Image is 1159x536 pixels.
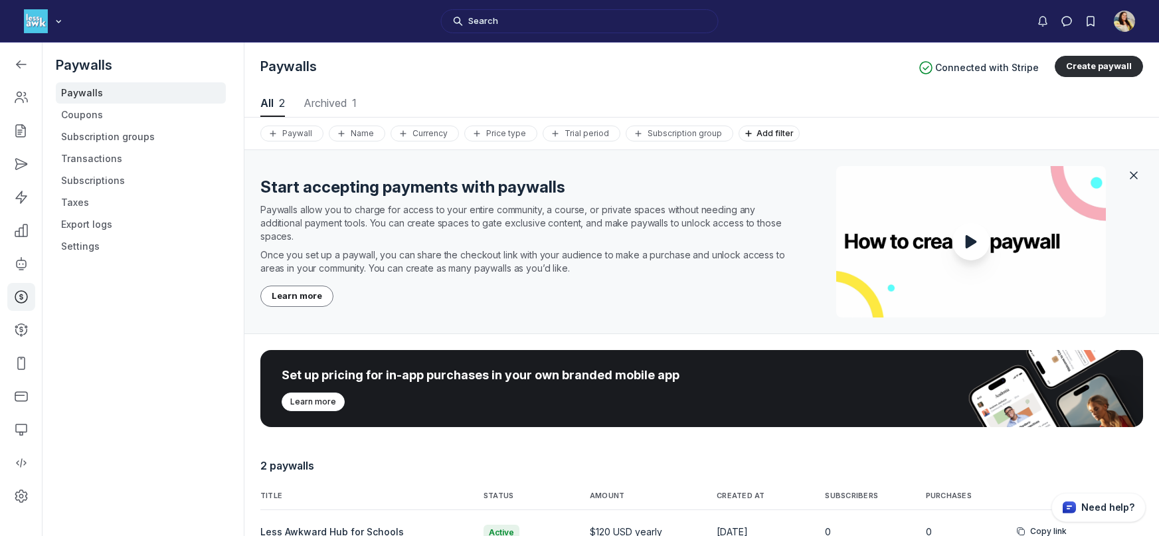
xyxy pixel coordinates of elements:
[56,126,226,147] a: Subscription groups
[484,491,513,501] span: STATUS
[279,96,285,110] span: 2
[543,126,620,141] button: Trial period
[470,128,531,139] div: Price type
[301,98,359,108] span: Archived
[1124,166,1143,185] button: Close
[260,248,799,275] p: Once you set up a paywall, you can share the checkout link with your audience to make a purchase ...
[260,177,565,198] h4: Start accepting payments with paywalls
[549,128,614,139] div: Trial period
[441,9,719,33] button: Search
[632,128,727,139] div: Subscription group
[282,393,345,411] button: Learn more
[260,57,909,76] h1: Paywalls
[260,491,282,501] span: TITLE
[717,491,764,501] span: Created at
[260,126,323,141] button: Paywall
[260,98,285,108] span: All
[1079,9,1103,33] button: Bookmarks
[626,126,733,141] button: Subscription group
[739,126,800,141] button: Add filter
[1055,56,1143,77] button: Create paywall
[56,170,226,191] a: Subscriptions
[260,90,285,117] button: All2
[464,126,537,141] button: Price type
[397,128,453,139] div: Currency
[56,82,226,104] a: Paywalls
[825,491,878,501] span: Subscribers
[391,126,459,141] button: Currency
[56,236,226,257] a: Settings
[1051,493,1146,522] button: Circle support widget
[1031,9,1055,33] button: Notifications
[260,459,314,472] span: 2 paywalls
[56,56,226,74] h5: Paywalls
[266,128,317,139] div: Paywall
[1114,11,1135,32] button: User menu options
[329,126,385,141] button: Name
[352,96,357,110] span: 1
[56,104,226,126] a: Coupons
[590,491,624,501] span: AMOUNT
[301,90,359,117] button: Archived1
[24,9,48,33] img: Less Awkward Hub logo
[24,8,65,35] button: Less Awkward Hub logo
[244,43,1159,118] header: Page Header
[260,286,333,307] button: Learn more
[757,128,799,138] span: Add filter
[1055,9,1079,33] button: Direct messages
[935,61,1039,74] span: Connected with Stripe
[56,148,226,169] a: Transactions
[282,366,702,385] div: Set up pricing for in-app purchases in your own branded mobile app
[926,491,972,501] span: Purchases
[1081,501,1134,514] p: Need help?
[56,192,226,213] a: Taxes
[260,203,799,243] p: Paywalls allow you to charge for access to your entire community, a course, or private spaces wit...
[56,214,226,235] a: Export logs
[335,128,379,139] div: Name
